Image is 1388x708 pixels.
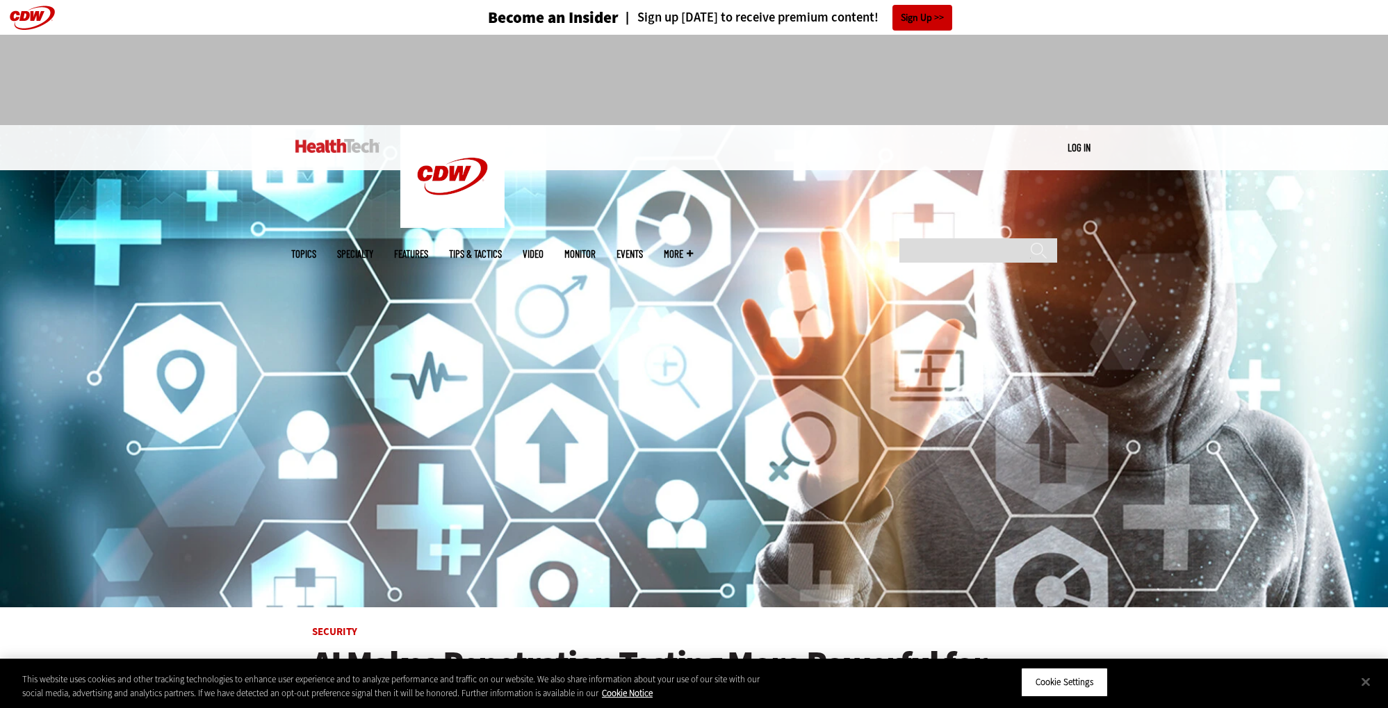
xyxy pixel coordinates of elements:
[617,249,643,259] a: Events
[436,10,619,26] a: Become an Insider
[664,249,693,259] span: More
[441,49,947,111] iframe: advertisement
[312,625,357,639] a: Security
[523,249,544,259] a: Video
[564,249,596,259] a: MonITor
[619,11,879,24] a: Sign up [DATE] to receive premium content!
[291,249,316,259] span: Topics
[337,249,373,259] span: Specialty
[1068,140,1091,155] div: User menu
[892,5,952,31] a: Sign Up
[488,10,619,26] h3: Become an Insider
[602,687,653,699] a: More information about your privacy
[22,673,763,700] div: This website uses cookies and other tracking technologies to enhance user experience and to analy...
[1350,666,1381,697] button: Close
[1021,668,1108,697] button: Cookie Settings
[400,217,505,231] a: CDW
[1068,141,1091,154] a: Log in
[400,125,505,228] img: Home
[394,249,428,259] a: Features
[449,249,502,259] a: Tips & Tactics
[295,139,379,153] img: Home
